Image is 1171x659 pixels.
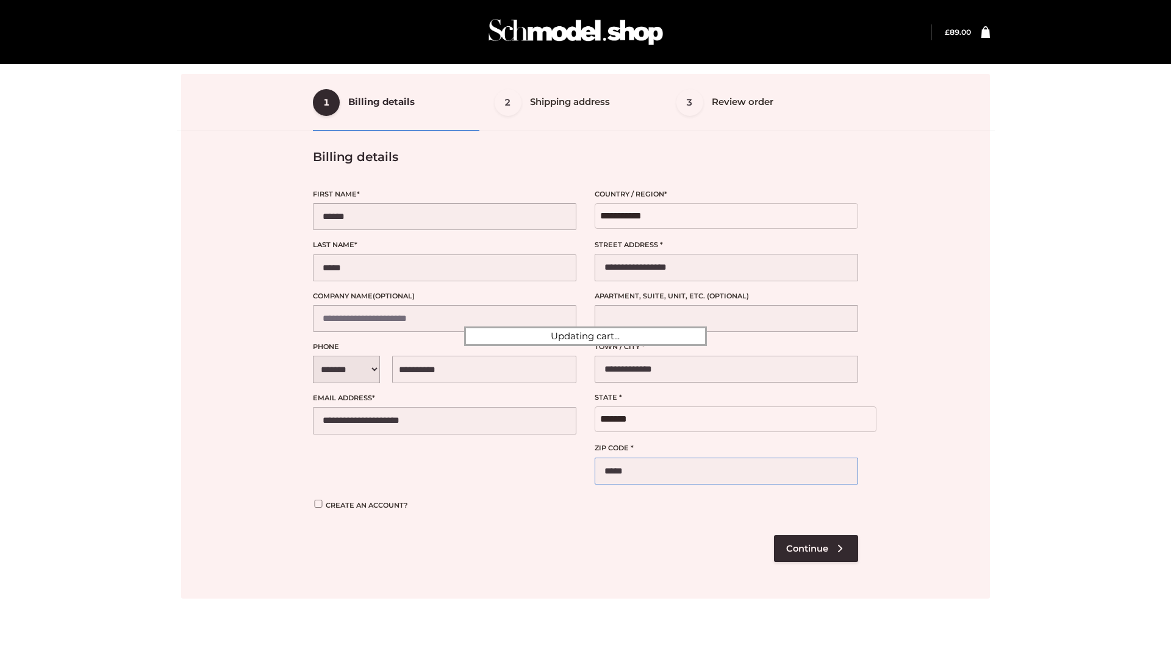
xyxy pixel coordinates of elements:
bdi: 89.00 [945,27,971,37]
span: £ [945,27,950,37]
img: Schmodel Admin 964 [484,8,667,56]
a: £89.00 [945,27,971,37]
div: Updating cart... [464,326,707,346]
